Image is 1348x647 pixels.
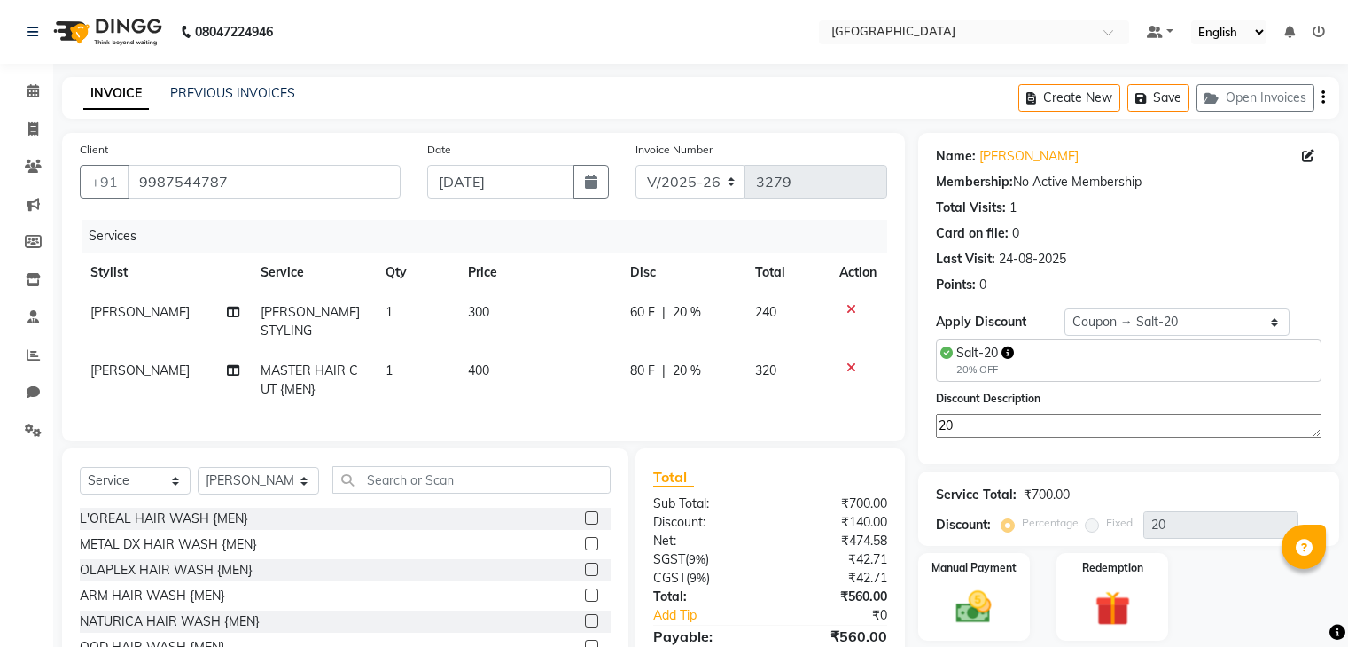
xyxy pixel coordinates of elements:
[80,165,129,199] button: +91
[1196,84,1314,112] button: Open Invoices
[770,626,900,647] div: ₹560.00
[386,362,393,378] span: 1
[195,7,273,57] b: 08047224946
[936,250,995,269] div: Last Visit:
[770,588,900,606] div: ₹560.00
[90,362,190,378] span: [PERSON_NAME]
[1274,576,1330,629] iframe: chat widget
[1082,560,1143,576] label: Redemption
[770,513,900,532] div: ₹140.00
[45,7,167,57] img: logo
[744,253,829,292] th: Total
[653,468,694,487] span: Total
[640,550,770,569] div: ( )
[80,587,225,605] div: ARM HAIR WASH {MEN}
[640,495,770,513] div: Sub Total:
[1084,587,1142,631] img: _gift.svg
[755,304,776,320] span: 240
[979,147,1079,166] a: [PERSON_NAME]
[979,276,986,294] div: 0
[80,510,248,528] div: L'OREAL HAIR WASH {MEN}
[689,552,705,566] span: 9%
[1024,486,1070,504] div: ₹700.00
[80,253,250,292] th: Stylist
[261,362,358,397] span: MASTER HAIR CUT {MEN}
[468,304,489,320] span: 300
[468,362,489,378] span: 400
[662,303,666,322] span: |
[1012,224,1019,243] div: 0
[128,165,401,199] input: Search by Name/Mobile/Email/Code
[936,276,976,294] div: Points:
[80,612,260,631] div: NATURICA HAIR WASH {MEN}
[936,147,976,166] div: Name:
[936,391,1040,407] label: Discount Description
[261,304,360,339] span: [PERSON_NAME] STYLING
[619,253,744,292] th: Disc
[250,253,375,292] th: Service
[936,313,1064,331] div: Apply Discount
[653,551,685,567] span: SGST
[82,220,900,253] div: Services
[630,303,655,322] span: 60 F
[83,78,149,110] a: INVOICE
[170,85,295,101] a: PREVIOUS INVOICES
[936,173,1013,191] div: Membership:
[931,560,1017,576] label: Manual Payment
[770,495,900,513] div: ₹700.00
[936,173,1321,191] div: No Active Membership
[956,345,998,361] span: Salt-20
[936,516,991,534] div: Discount:
[662,362,666,380] span: |
[755,362,776,378] span: 320
[673,303,701,322] span: 20 %
[829,253,887,292] th: Action
[80,142,108,158] label: Client
[457,253,619,292] th: Price
[640,513,770,532] div: Discount:
[956,362,1014,378] div: 20% OFF
[640,626,770,647] div: Payable:
[640,569,770,588] div: ( )
[640,588,770,606] div: Total:
[770,550,900,569] div: ₹42.71
[791,606,900,625] div: ₹0
[386,304,393,320] span: 1
[1022,515,1079,531] label: Percentage
[945,587,1002,628] img: _cash.svg
[999,250,1066,269] div: 24-08-2025
[640,532,770,550] div: Net:
[653,570,686,586] span: CGST
[690,571,706,585] span: 9%
[1127,84,1189,112] button: Save
[427,142,451,158] label: Date
[936,224,1009,243] div: Card on file:
[770,532,900,550] div: ₹474.58
[635,142,713,158] label: Invoice Number
[630,362,655,380] span: 80 F
[640,606,791,625] a: Add Tip
[332,466,611,494] input: Search or Scan
[1018,84,1120,112] button: Create New
[80,561,253,580] div: OLAPLEX HAIR WASH {MEN}
[80,535,257,554] div: METAL DX HAIR WASH {MEN}
[1009,199,1017,217] div: 1
[770,569,900,588] div: ₹42.71
[936,199,1006,217] div: Total Visits:
[1106,515,1133,531] label: Fixed
[375,253,458,292] th: Qty
[673,362,701,380] span: 20 %
[936,486,1017,504] div: Service Total:
[90,304,190,320] span: [PERSON_NAME]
